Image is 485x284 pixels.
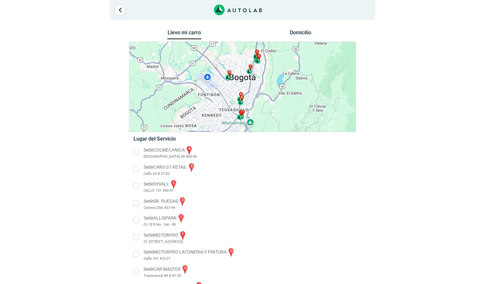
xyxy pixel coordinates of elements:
span: e [257,50,258,54]
span: b [241,95,243,100]
a: Link al sitio de autolab [214,6,262,13]
span: i [241,110,242,115]
span: c [250,64,252,69]
span: d [242,110,244,114]
h5: Lugar del Servicio [134,136,351,142]
button: Llevo mi carro [167,29,201,40]
span: h [228,70,230,75]
a: Ir al paso anterior [115,5,125,15]
span: a [240,92,242,97]
span: f [258,53,259,58]
span: g [258,54,260,58]
button: Domicilio [284,29,318,39]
